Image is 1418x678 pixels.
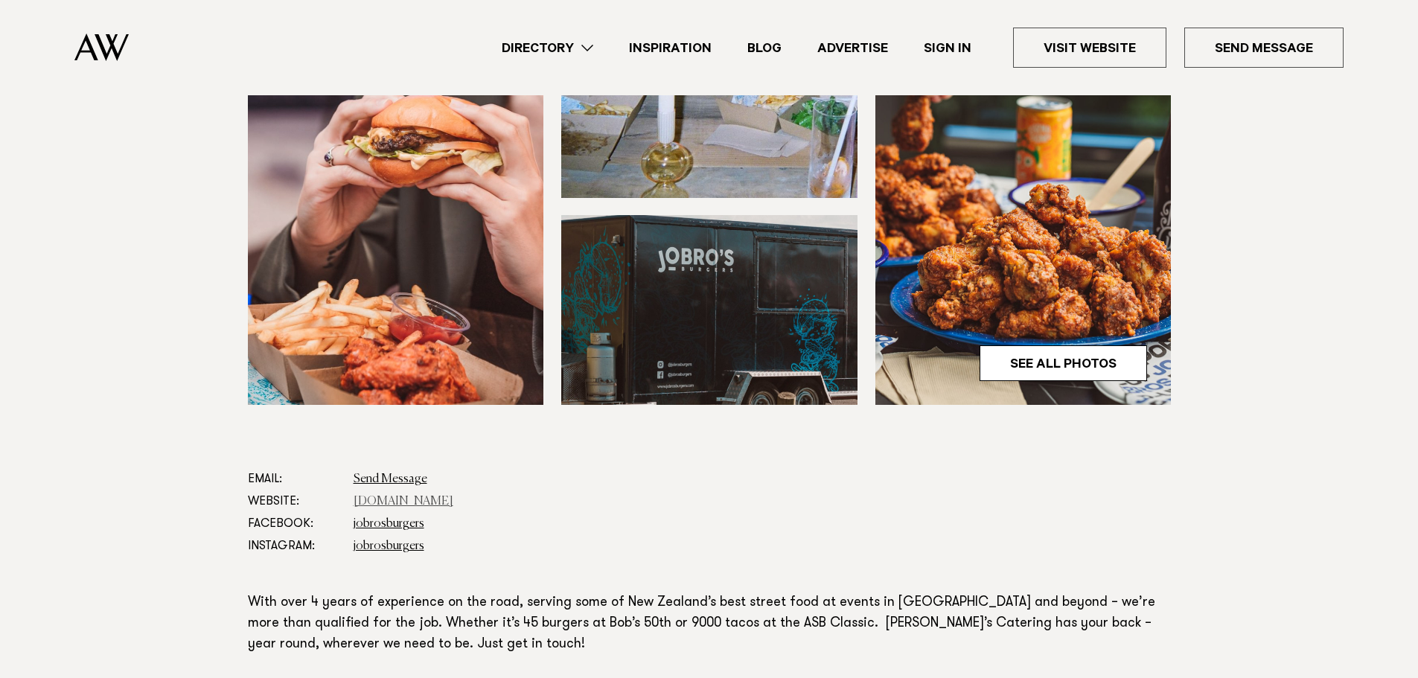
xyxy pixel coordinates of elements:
img: Auckland Weddings Logo [74,33,129,61]
dt: Email: [248,468,342,490]
a: [DOMAIN_NAME] [354,496,453,508]
a: Advertise [799,38,906,58]
a: Visit Website [1013,28,1166,68]
dt: Instagram: [248,535,342,557]
a: Directory [484,38,611,58]
a: jobrosburgers [354,540,424,552]
a: Send Message [354,473,427,485]
a: Inspiration [611,38,729,58]
a: See All Photos [980,345,1147,381]
a: Sign In [906,38,989,58]
a: Send Message [1184,28,1344,68]
a: jobrosburgers [354,518,424,530]
a: Blog [729,38,799,58]
dt: Website: [248,490,342,513]
dt: Facebook: [248,513,342,535]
